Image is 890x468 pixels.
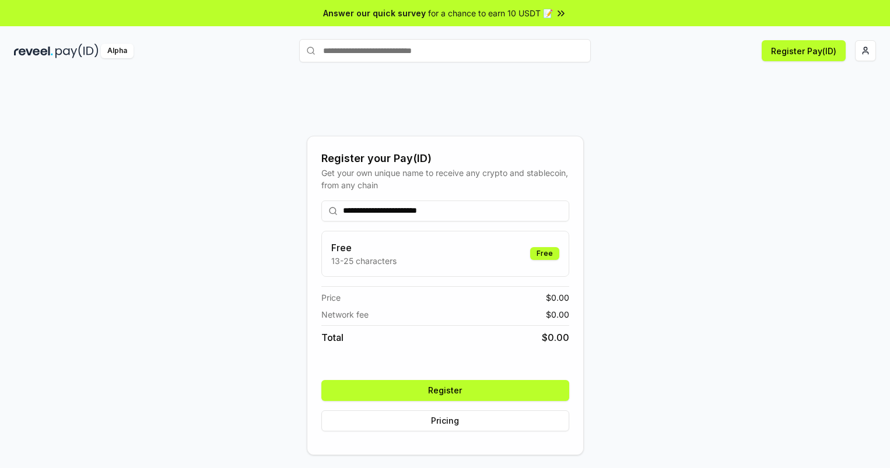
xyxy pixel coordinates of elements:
[55,44,99,58] img: pay_id
[542,330,569,344] span: $ 0.00
[323,7,426,19] span: Answer our quick survey
[530,247,559,260] div: Free
[321,291,341,304] span: Price
[101,44,134,58] div: Alpha
[321,167,569,191] div: Get your own unique name to receive any crypto and stablecoin, from any chain
[762,40,846,61] button: Register Pay(ID)
[428,7,553,19] span: for a chance to earn 10 USDT 📝
[546,308,569,321] span: $ 0.00
[321,308,369,321] span: Network fee
[331,255,397,267] p: 13-25 characters
[321,150,569,167] div: Register your Pay(ID)
[321,410,569,431] button: Pricing
[321,330,344,344] span: Total
[331,241,397,255] h3: Free
[321,380,569,401] button: Register
[546,291,569,304] span: $ 0.00
[14,44,53,58] img: reveel_dark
